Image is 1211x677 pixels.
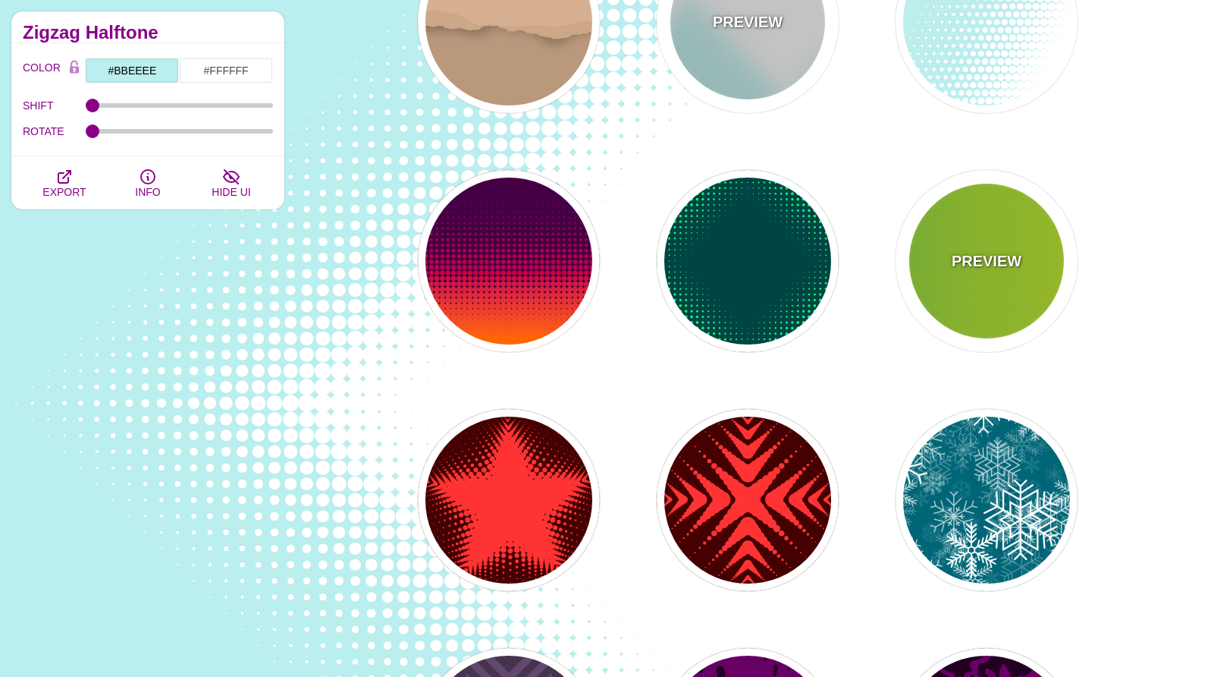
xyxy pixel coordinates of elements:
[657,409,839,591] button: red refraction design with halftones in x pattern
[42,186,86,198] span: EXPORT
[135,186,160,198] span: INFO
[106,156,190,209] button: INFO
[212,186,250,198] span: HIDE UI
[418,170,600,352] button: fire orange to red fade into purple halftone pattern
[896,409,1078,591] button: heavy spread of snowflakes over icy blue background
[952,250,1021,272] p: PREVIEW
[23,27,273,39] h2: Zigzag Halftone
[23,156,106,209] button: EXPORT
[896,170,1078,352] button: PREVIEWlemon-lime halftone pattern background
[418,409,600,591] button: red 5-pointed star halftone shape
[63,58,86,79] button: Color Lock
[23,96,86,115] label: SHIFT
[23,121,86,141] label: ROTATE
[190,156,273,209] button: HIDE UI
[23,58,63,83] label: COLOR
[713,11,783,33] p: PREVIEW
[657,170,839,352] button: halftone corners frame center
